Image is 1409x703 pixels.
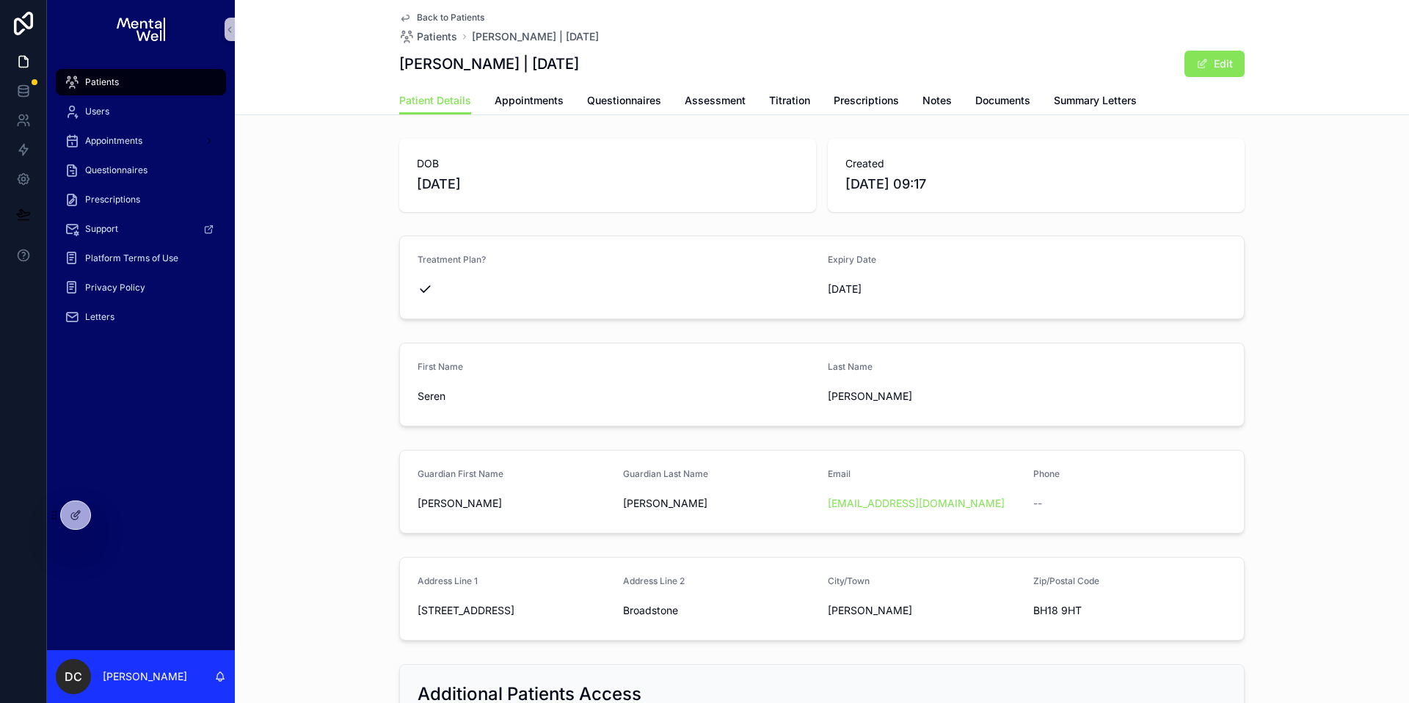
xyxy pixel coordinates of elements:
[417,174,798,194] span: [DATE]
[828,282,1022,296] span: [DATE]
[769,87,810,117] a: Titration
[418,575,478,586] span: Address Line 1
[418,496,611,511] span: [PERSON_NAME]
[623,603,817,618] span: Broadstone
[56,157,226,183] a: Questionnaires
[85,252,178,264] span: Platform Terms of Use
[399,54,579,74] h1: [PERSON_NAME] | [DATE]
[85,135,142,147] span: Appointments
[56,186,226,213] a: Prescriptions
[47,59,235,349] div: scrollable content
[399,93,471,108] span: Patient Details
[417,29,457,44] span: Patients
[1184,51,1245,77] button: Edit
[834,93,899,108] span: Prescriptions
[1033,603,1227,618] span: BH18 9HT
[399,12,484,23] a: Back to Patients
[623,496,817,511] span: [PERSON_NAME]
[56,304,226,330] a: Letters
[56,274,226,301] a: Privacy Policy
[418,361,463,372] span: First Name
[828,496,1005,511] a: [EMAIL_ADDRESS][DOMAIN_NAME]
[417,12,484,23] span: Back to Patients
[56,69,226,95] a: Patients
[85,164,148,176] span: Questionnaires
[418,389,816,404] span: Seren
[417,156,798,171] span: DOB
[834,87,899,117] a: Prescriptions
[1033,468,1060,479] span: Phone
[56,245,226,272] a: Platform Terms of Use
[975,87,1030,117] a: Documents
[85,311,114,323] span: Letters
[623,468,708,479] span: Guardian Last Name
[85,106,109,117] span: Users
[56,128,226,154] a: Appointments
[685,93,746,108] span: Assessment
[623,575,685,586] span: Address Line 2
[56,216,226,242] a: Support
[495,93,564,108] span: Appointments
[828,389,1022,404] span: [PERSON_NAME]
[85,282,145,294] span: Privacy Policy
[85,223,118,235] span: Support
[117,18,164,41] img: App logo
[845,174,1227,194] span: [DATE] 09:17
[1033,496,1042,511] span: --
[828,575,870,586] span: City/Town
[828,603,1022,618] span: [PERSON_NAME]
[418,254,486,265] span: Treatment Plan?
[399,29,457,44] a: Patients
[472,29,599,44] a: [PERSON_NAME] | [DATE]
[587,93,661,108] span: Questionnaires
[418,468,503,479] span: Guardian First Name
[828,254,876,265] span: Expiry Date
[85,194,140,205] span: Prescriptions
[1054,87,1137,117] a: Summary Letters
[587,87,661,117] a: Questionnaires
[495,87,564,117] a: Appointments
[845,156,1227,171] span: Created
[65,668,82,685] span: DC
[1033,575,1099,586] span: Zip/Postal Code
[975,93,1030,108] span: Documents
[828,361,873,372] span: Last Name
[922,87,952,117] a: Notes
[418,603,611,618] span: [STREET_ADDRESS]
[399,87,471,115] a: Patient Details
[685,87,746,117] a: Assessment
[922,93,952,108] span: Notes
[828,468,851,479] span: Email
[85,76,119,88] span: Patients
[769,93,810,108] span: Titration
[56,98,226,125] a: Users
[1054,93,1137,108] span: Summary Letters
[103,669,187,684] p: [PERSON_NAME]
